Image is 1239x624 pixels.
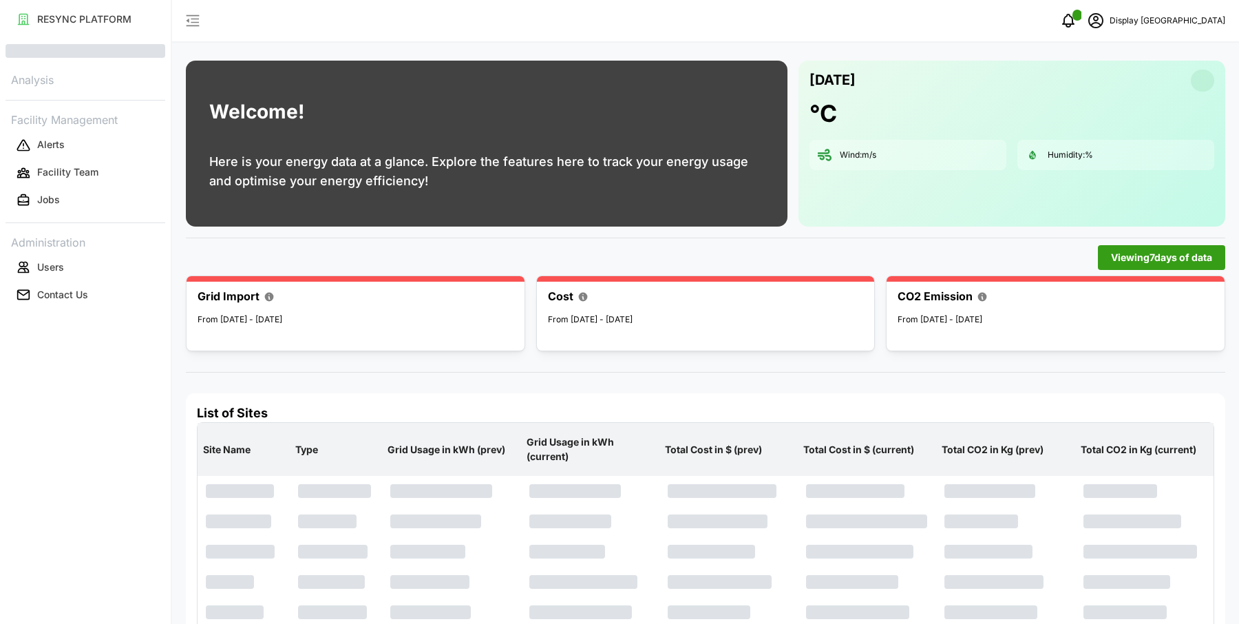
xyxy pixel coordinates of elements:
p: Alerts [37,138,65,152]
p: Here is your energy data at a glance. Explore the features here to track your energy usage and op... [209,152,764,191]
a: Contact Us [6,281,165,309]
p: Users [37,260,64,274]
button: notifications [1055,7,1082,34]
p: Site Name [200,432,287,468]
a: Alerts [6,132,165,159]
p: Analysis [6,69,165,89]
p: Administration [6,231,165,251]
p: Wind: m/s [840,149,876,161]
button: Contact Us [6,282,165,307]
p: Jobs [37,193,60,207]
p: From [DATE] - [DATE] [548,313,864,326]
h1: Welcome! [209,97,304,127]
p: Type [293,432,379,468]
h4: List of Sites [197,404,1214,422]
p: Total Cost in $ (prev) [662,432,795,468]
button: Viewing7days of data [1098,245,1225,270]
p: Total Cost in $ (current) [801,432,933,468]
p: Total CO2 in Kg (current) [1078,432,1211,468]
button: Alerts [6,133,165,158]
button: Users [6,255,165,280]
p: Grid Usage in kWh (current) [524,424,657,475]
a: Users [6,253,165,281]
p: Grid Import [198,288,260,305]
p: CO2 Emission [898,288,973,305]
button: Facility Team [6,160,165,185]
p: RESYNC PLATFORM [37,12,131,26]
p: Facility Team [37,165,98,179]
p: Facility Management [6,109,165,129]
a: Facility Team [6,159,165,187]
p: Contact Us [37,288,88,302]
a: Jobs [6,187,165,214]
span: Viewing 7 days of data [1111,246,1212,269]
a: RESYNC PLATFORM [6,6,165,33]
h1: °C [809,98,837,129]
p: From [DATE] - [DATE] [198,313,513,326]
p: From [DATE] - [DATE] [898,313,1214,326]
p: [DATE] [809,69,856,92]
p: Display [GEOGRAPHIC_DATA] [1110,14,1225,28]
p: Grid Usage in kWh (prev) [385,432,518,468]
p: Total CO2 in Kg (prev) [939,432,1072,468]
p: Humidity: % [1048,149,1093,161]
button: RESYNC PLATFORM [6,7,165,32]
button: Jobs [6,188,165,213]
button: schedule [1082,7,1110,34]
p: Cost [548,288,573,305]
